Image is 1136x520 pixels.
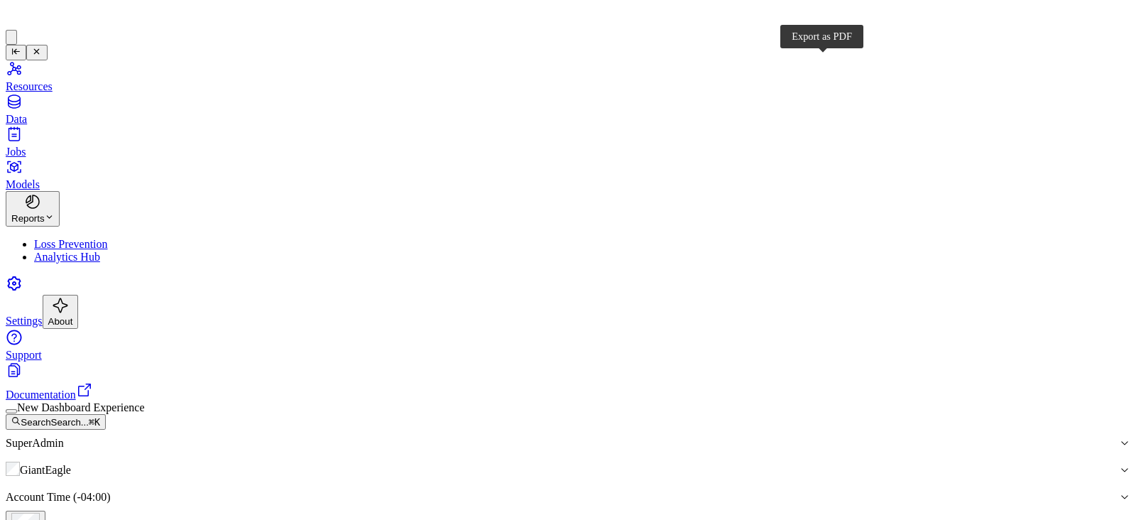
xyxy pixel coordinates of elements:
[6,329,1130,361] a: Support
[124,65,158,80] div: Device
[34,251,100,263] a: Analytics Hub
[6,275,1130,327] a: Settings
[33,65,59,80] div: Store
[107,67,119,79] svg: string icon
[16,39,28,50] svg: calendar icon
[51,417,89,428] span: Search...
[10,90,114,112] button: Alerting
[6,158,1130,190] a: Models
[33,37,58,51] div: Date:
[168,67,180,78] svg: chevrondown icon
[16,67,28,79] svg: string icon
[10,33,149,55] button: Date
[6,60,1130,92] a: Resources
[6,126,1130,158] a: Jobs
[10,61,95,84] button: Store
[34,238,108,250] a: Loss Prevention
[6,362,1130,401] a: Documentation
[89,417,100,428] kbd: K
[131,38,143,50] svg: empty icon
[93,92,110,109] button: Clear
[6,414,106,430] button: SearchSearch...⌘K
[21,417,50,428] span: Search
[43,295,79,329] button: About
[26,45,47,60] button: Toggle Navigation
[77,67,89,78] svg: chevrondown icon
[6,191,60,226] button: Reports
[101,61,186,84] button: Device
[33,94,72,108] div: Alerting:
[72,94,90,108] span: true
[96,95,107,107] svg: close icon
[6,93,1130,125] a: Data
[16,96,28,107] svg: string icon
[58,37,126,51] span: Previous week
[6,401,1130,414] div: New Dashboard Experience
[6,45,26,60] button: Toggle Navigation
[89,417,94,428] span: ⌘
